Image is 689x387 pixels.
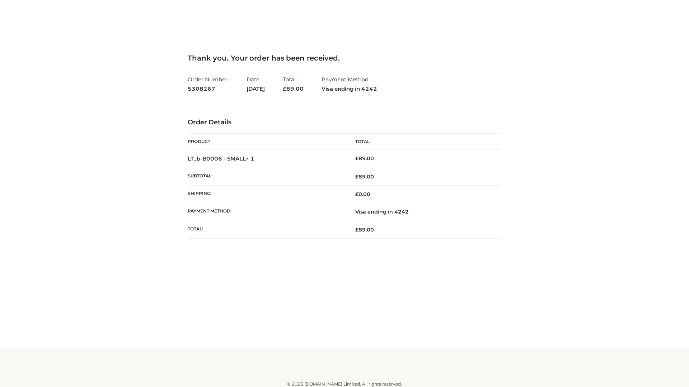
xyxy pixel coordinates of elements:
th: Product [188,134,344,150]
th: Total: [188,221,344,238]
th: Subtotal: [188,168,344,185]
span: £ [355,155,358,162]
strong: × 1 [246,155,254,162]
span: 89.00 [355,226,374,233]
h3: Order Details [188,119,501,126]
span: 89.00 [355,173,374,180]
li: Payment Method: [322,73,377,95]
span: £ [283,85,286,92]
li: Total: [283,73,304,95]
li: Order Number: [188,73,229,95]
li: Date: [247,73,265,95]
strong: [DATE] [247,84,265,94]
span: £ [355,226,358,233]
bdi: 89.00 [355,155,374,162]
span: £ [355,173,358,180]
span: 89.00 [283,85,304,92]
td: Visa ending in 4242 [344,203,501,221]
strong: 5308267 [188,84,229,94]
bdi: 0.00 [355,191,370,197]
th: Shipping: [188,186,344,203]
th: Payment method: [188,203,344,221]
h3: Thank you. Your order has been received. [188,54,501,62]
strong: Visa ending in 4242 [322,84,377,94]
th: Total [344,134,501,150]
span: £ [355,191,358,197]
strong: LT_b-B0006 - SMALL [188,155,254,162]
